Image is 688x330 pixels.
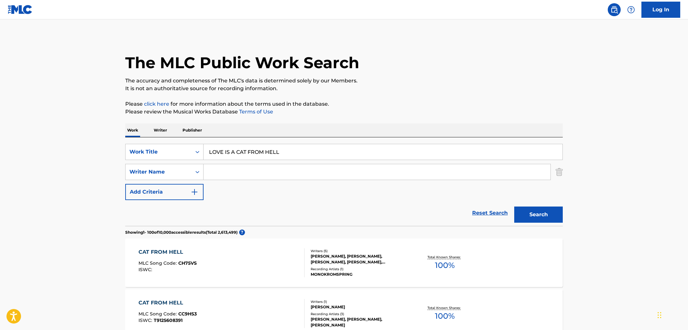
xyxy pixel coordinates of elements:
[427,305,462,310] p: Total Known Shares:
[125,77,563,85] p: The accuracy and completeness of The MLC's data is determined solely by our Members.
[427,255,462,260] p: Total Known Shares:
[139,311,178,317] span: MLC Song Code :
[181,123,204,137] p: Publisher
[125,108,563,116] p: Please review the Musical Works Database
[191,188,198,196] img: 9d2ae6d4665cec9f34b9.svg
[8,5,33,14] img: MLC Logo
[125,85,563,92] p: It is not an authoritative source for recording information.
[129,168,188,176] div: Writer Name
[139,248,197,256] div: CAT FROM HELL
[144,101,169,107] a: click here
[311,299,408,304] div: Writers ( 1 )
[311,316,408,328] div: [PERSON_NAME], [PERSON_NAME], [PERSON_NAME]
[435,260,455,271] span: 100 %
[311,249,408,253] div: Writers ( 5 )
[311,271,408,277] div: MONOKROMSPRING
[239,229,245,235] span: ?
[556,164,563,180] img: Delete Criterion
[125,100,563,108] p: Please for more information about the terms used in the database.
[435,310,455,322] span: 100 %
[311,267,408,271] div: Recording Artists ( 1 )
[178,311,197,317] span: CC9HS3
[627,6,635,14] img: help
[125,229,238,235] p: Showing 1 - 100 of 10,000 accessible results (Total 2,613,499 )
[656,299,688,330] iframe: Chat Widget
[610,6,618,14] img: search
[154,317,183,323] span: T9125608391
[311,304,408,310] div: [PERSON_NAME]
[514,207,563,223] button: Search
[658,305,661,325] div: Drag
[152,123,169,137] p: Writer
[311,253,408,265] div: [PERSON_NAME], [PERSON_NAME], [PERSON_NAME], [PERSON_NAME], [PERSON_NAME]
[139,260,178,266] span: MLC Song Code :
[625,3,638,16] div: Help
[469,206,511,220] a: Reset Search
[608,3,621,16] a: Public Search
[139,299,197,307] div: CAT FROM HELL
[125,144,563,226] form: Search Form
[178,260,197,266] span: CH75VS
[125,239,563,287] a: CAT FROM HELLMLC Song Code:CH75VSISWC:Writers (5)[PERSON_NAME], [PERSON_NAME], [PERSON_NAME], [PE...
[139,267,154,272] span: ISWC :
[125,53,359,72] h1: The MLC Public Work Search
[641,2,680,18] a: Log In
[139,317,154,323] span: ISWC :
[311,312,408,316] div: Recording Artists ( 3 )
[125,123,140,137] p: Work
[125,184,204,200] button: Add Criteria
[238,109,273,115] a: Terms of Use
[129,148,188,156] div: Work Title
